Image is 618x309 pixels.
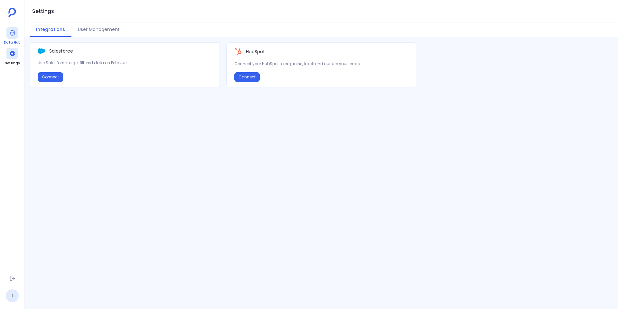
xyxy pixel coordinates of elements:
p: Use Salesforce to get filtered data on Petavue. [38,60,212,66]
p: Salesforce [49,48,73,55]
p: Connect your HubSpot to organise, track and nurture your leads. [234,61,408,67]
span: Settings [5,61,20,66]
p: HubSpot [246,48,265,55]
a: I [6,289,19,302]
button: Connect [234,72,260,82]
button: User Management [71,23,126,37]
button: Integrations [30,23,71,37]
h1: Settings [32,7,54,16]
span: Data Hub [4,40,20,45]
a: Settings [5,48,20,66]
button: Connect [38,72,63,82]
img: petavue logo [8,8,16,17]
a: Data Hub [4,27,20,45]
